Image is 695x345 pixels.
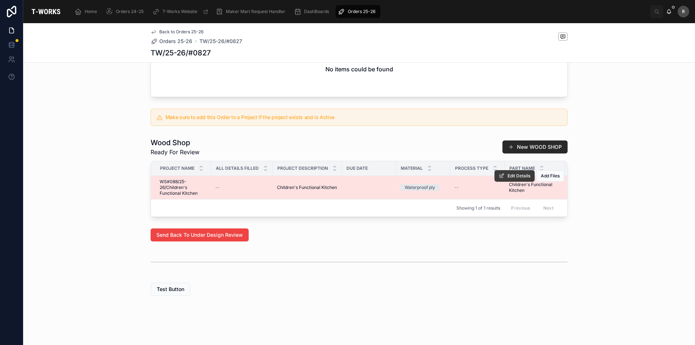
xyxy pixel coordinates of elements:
[682,9,685,14] span: R
[72,5,102,18] a: Home
[277,165,328,171] span: Project Description
[151,29,204,35] a: Back to Orders 25-26
[151,138,199,148] h1: Wood Shop
[292,5,334,18] a: DashBoards
[536,170,564,182] button: Add Files
[216,165,259,171] span: All Details Filled
[151,48,211,58] h1: TW/25-26/#0827
[160,165,194,171] span: Project Name
[456,205,500,211] span: Showing 1 of 1 results
[405,184,435,191] div: Waterproof ply
[104,5,149,18] a: Orders 24-25
[157,286,184,293] span: Test Button
[151,148,199,156] span: Ready For Review
[541,173,560,179] span: Add Files
[159,38,192,45] span: Orders 25-26
[29,6,63,17] img: App logo
[85,9,97,14] span: Home
[304,9,329,14] span: DashBoards
[116,9,144,14] span: Orders 24-25
[336,5,380,18] a: Orders 25-26
[214,5,290,18] a: Maker Mart Request Handler
[455,185,459,190] span: --
[277,185,337,190] span: Children's Functional Kitchen
[502,140,568,153] button: New WOOD SHOP
[159,29,204,35] span: Back to Orders 25-26
[455,165,488,171] span: Process Type
[151,228,249,241] button: Send Back To Under Design Review
[151,38,192,45] a: Orders 25-26
[494,170,535,182] button: Edit Details
[509,182,560,193] span: Children's Functional Kitchen
[69,4,650,20] div: scrollable content
[151,283,190,296] button: Test Button
[163,9,197,14] span: T-Works Website
[346,165,368,171] span: Due Date
[348,9,375,14] span: Orders 25-26
[215,185,220,190] span: --
[401,165,423,171] span: Material
[507,173,530,179] span: Edit Details
[160,179,207,196] span: WS#088/25-26/Children's Functional Kitchen
[150,5,212,18] a: T-Works Website
[199,38,242,45] a: TW/25-26/#0827
[226,9,285,14] span: Maker Mart Request Handler
[156,231,243,239] span: Send Back To Under Design Review
[165,115,561,120] h5: Make sure to add this Order to a Project if the project exists and is Active
[325,65,393,73] h2: No items could be found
